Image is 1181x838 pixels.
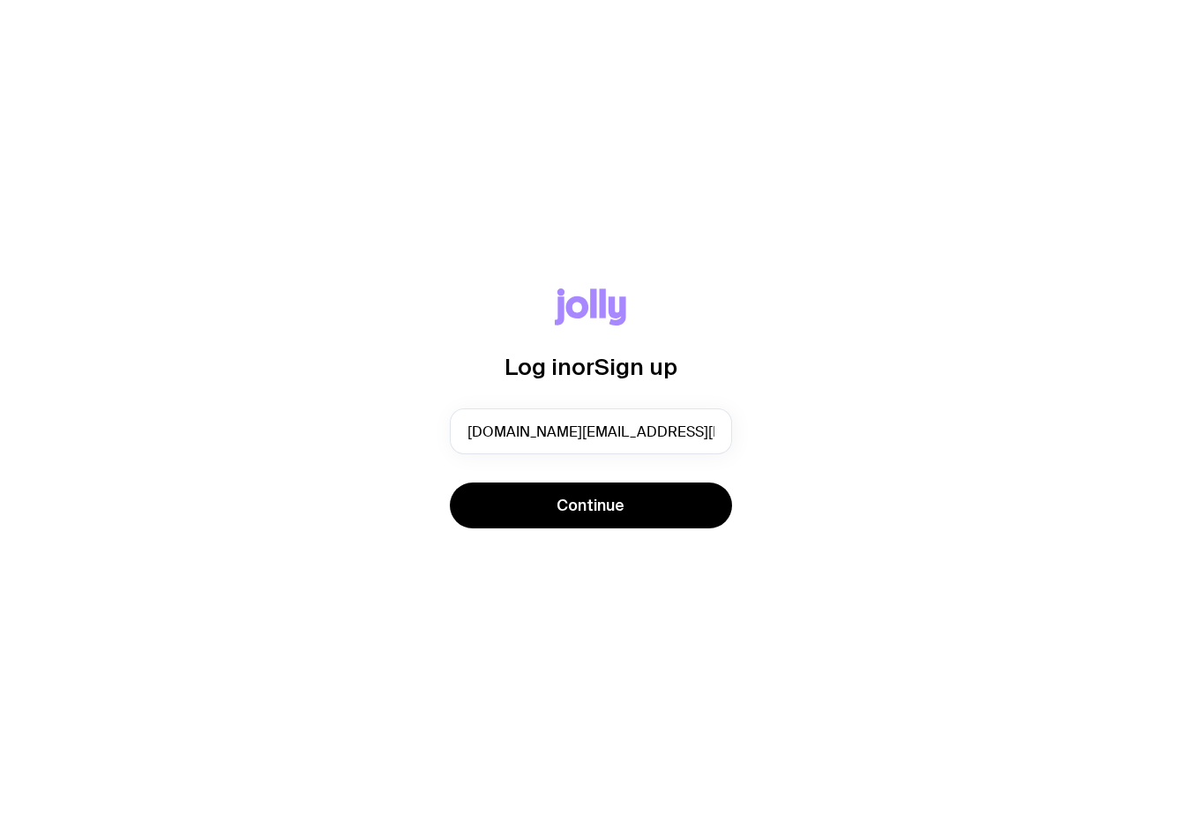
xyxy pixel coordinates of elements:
span: Continue [557,495,624,516]
span: Sign up [594,354,677,379]
iframe: Intercom notifications message [828,561,1181,773]
span: Log in [505,354,572,379]
span: or [572,354,594,379]
button: Continue [450,483,732,528]
input: you@email.com [450,408,732,454]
